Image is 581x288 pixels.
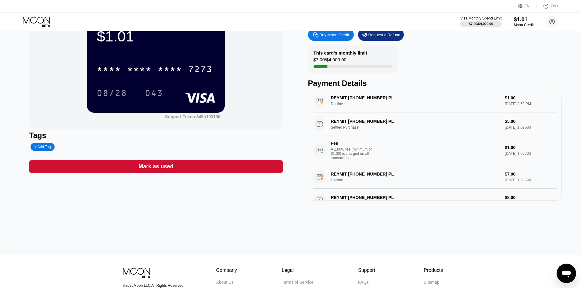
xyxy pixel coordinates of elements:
[518,3,537,9] div: EN
[469,22,493,26] div: $7.00 / $4,000.00
[537,3,558,9] div: FAQ
[165,114,220,119] div: Support Token: 848b103100
[314,57,346,65] div: $7.00 / $4,000.00
[165,114,220,119] div: Support Token:848b103100
[358,280,369,285] div: FAQs
[460,16,501,27] div: Visa Monthly Spend Limit$7.00/$4,000.00
[460,16,501,20] div: Visa Monthly Spend Limit
[97,89,127,99] div: 08/28
[29,131,283,140] div: Tags
[30,143,54,151] div: Add Tag
[514,16,534,23] div: $1.01
[138,163,173,170] div: Mark as used
[282,268,314,273] div: Legal
[145,89,163,99] div: 043
[140,85,168,101] div: 043
[29,160,283,173] div: Mark as used
[308,79,562,88] div: Payment Details
[97,28,215,45] div: $1.01
[358,268,379,273] div: Support
[514,23,534,27] div: Moon Credit
[424,268,443,273] div: Products
[424,280,439,285] div: Sitemap
[557,264,576,283] iframe: Button to launch messaging window
[358,29,404,41] div: Request a Refund
[314,50,367,55] div: This card’s monthly limit
[368,32,400,37] div: Request a Refund
[216,280,234,285] div: About Us
[514,16,534,27] div: $1.01Moon Credit
[505,145,557,150] div: $1.00
[331,141,374,146] div: Fee
[92,85,132,101] div: 08/28
[34,145,51,149] div: Add Tag
[505,151,557,156] div: [DATE] 1:09 AM
[313,136,557,165] div: FeeA 1.00% fee (minimum of $1.00) is charged on all transactions$1.00[DATE] 1:09 AM
[308,29,354,41] div: Buy Moon Credit
[188,65,213,75] div: 7273
[216,268,237,273] div: Company
[320,32,349,37] div: Buy Moon Credit
[123,283,189,288] div: © 2025 Moon LLC All Rights Reserved
[551,4,558,8] div: FAQ
[331,147,377,160] div: A 1.00% fee (minimum of $1.00) is charged on all transactions
[525,4,530,8] div: EN
[282,280,314,285] div: Terms of Service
